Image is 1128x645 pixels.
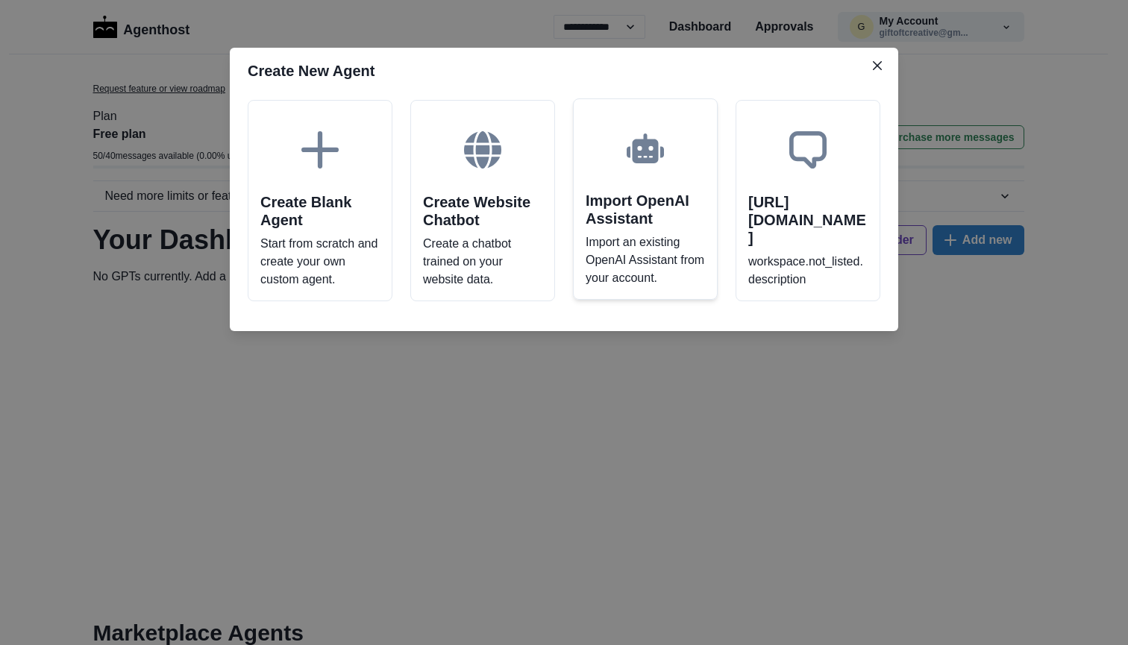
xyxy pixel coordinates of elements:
h2: Import OpenAI Assistant [586,192,705,227]
p: Start from scratch and create your own custom agent. [260,235,380,289]
h2: [URL][DOMAIN_NAME] [748,193,868,247]
h2: Create Website Chatbot [423,193,542,229]
p: Import an existing OpenAI Assistant from your account. [586,233,705,287]
button: Close [865,54,889,78]
header: Create New Agent [230,48,898,94]
p: Create a chatbot trained on your website data. [423,235,542,289]
p: workspace.not_listed.description [748,253,868,289]
h2: Create Blank Agent [260,193,380,229]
